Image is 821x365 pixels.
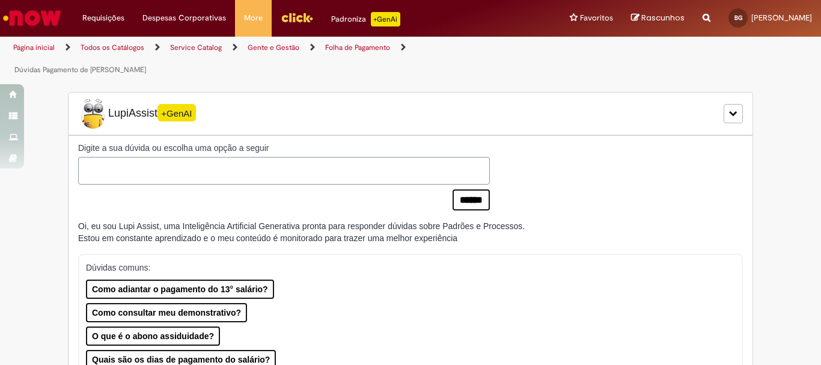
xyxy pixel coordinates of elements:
div: LupiLupiAssist+GenAI [68,92,753,135]
span: Favoritos [580,12,613,24]
span: BG [734,14,742,22]
span: +GenAI [157,104,196,121]
a: Todos os Catálogos [81,43,144,52]
button: Como adiantar o pagamento do 13° salário? [86,280,274,299]
a: Dúvidas Pagamento de [PERSON_NAME] [14,65,146,75]
a: Rascunhos [631,13,685,24]
p: +GenAi [371,12,400,26]
img: Lupi [78,99,108,129]
img: ServiceNow [1,6,63,30]
div: Padroniza [331,12,400,26]
button: O que é o abono assiduidade? [86,327,220,346]
div: Oi, eu sou Lupi Assist, uma Inteligência Artificial Generativa pronta para responder dúvidas sobr... [78,220,525,244]
span: More [244,12,263,24]
a: Service Catalog [170,43,222,52]
span: [PERSON_NAME] [751,13,812,23]
img: click_logo_yellow_360x200.png [281,8,313,26]
a: Gente e Gestão [248,43,299,52]
span: Rascunhos [641,12,685,23]
button: Como consultar meu demonstrativo? [86,303,247,322]
span: Despesas Corporativas [142,12,226,24]
label: Digite a sua dúvida ou escolha uma opção a seguir [78,142,490,154]
p: Dúvidas comuns: [86,262,725,274]
span: Requisições [82,12,124,24]
ul: Trilhas de página [9,37,539,81]
a: Página inicial [13,43,55,52]
span: LupiAssist [78,99,196,129]
a: Folha de Pagamento [325,43,390,52]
